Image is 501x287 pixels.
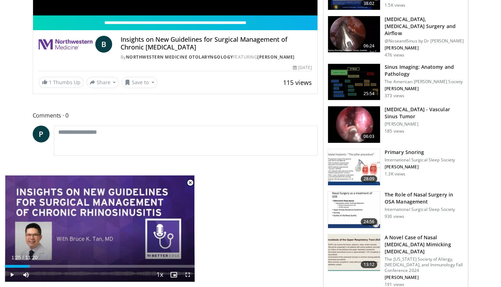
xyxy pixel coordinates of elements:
[121,54,312,60] div: By FEATURING
[361,42,378,49] span: 06:24
[361,90,378,97] span: 25:54
[39,36,92,53] img: Northwestern Medicine Otolaryngology
[328,16,380,53] img: 5c1a841c-37ed-4666-a27e-9093f124e297.150x105_q85_crop-smart_upscale.jpg
[385,79,464,85] p: The American [PERSON_NAME] Society
[385,128,404,134] p: 185 views
[328,149,464,186] a: 28:09 Primary Snoring International Surgical Sleep Society [PERSON_NAME] 1.3K views
[23,255,24,260] span: /
[19,268,33,282] button: Mute
[5,268,19,282] button: Play
[328,64,464,101] a: 25:54 Sinus Imaging: Anatomy and Pathology The American [PERSON_NAME] Society [PERSON_NAME] 373 v...
[167,268,181,282] button: Enable picture-in-picture mode
[361,218,378,225] span: 24:56
[385,16,464,37] h3: [MEDICAL_DATA],[MEDICAL_DATA] Surgery and Airflow
[183,175,197,190] button: Close
[385,256,464,273] p: The [US_STATE] Society of Allergy, [MEDICAL_DATA], and Immunology Fall Conference 2024
[328,191,464,228] a: 24:56 The Role of Nasal Surgery in OSA Management International Surgical Sleep Society 930 views
[25,255,38,260] span: 11:20
[385,106,464,120] h3: [MEDICAL_DATA] - Vascular Sinus Tumor
[328,16,464,58] a: 06:24 [MEDICAL_DATA],[MEDICAL_DATA] Surgery and Airflow @NoseandSinus by Dr [PERSON_NAME] [PERSON...
[385,52,404,58] p: 476 views
[121,36,312,51] h4: Insights on New Guidelines for Surgical Management of Chronic [MEDICAL_DATA]
[385,191,464,205] h3: The Role of Nasal Surgery in OSA Management
[385,164,455,170] p: [PERSON_NAME]
[5,265,195,268] div: Progress Bar
[5,175,195,282] video-js: Video Player
[33,111,318,120] span: Comments 0
[328,192,380,228] img: 2125a4cd-2dc1-4a31-b0cf-e8487e0a5d54.150x105_q85_crop-smart_upscale.jpg
[11,255,21,260] span: 1:25
[385,275,464,280] p: [PERSON_NAME]
[385,86,464,92] p: [PERSON_NAME]
[49,79,52,86] span: 1
[33,126,50,142] a: P
[385,157,455,163] p: International Surgical Sleep Society
[385,38,464,44] p: @NoseandSinus by Dr [PERSON_NAME]
[385,234,464,255] h3: A Novel Case of Nasal [MEDICAL_DATA] Mimicking [MEDICAL_DATA]
[126,54,233,60] a: Northwestern Medicine Otolaryngology
[385,64,464,78] h3: Sinus Imaging: Anatomy and Pathology
[385,121,464,127] p: [PERSON_NAME]
[95,36,112,53] a: B
[385,171,405,177] p: 1.3K views
[361,175,378,182] span: 28:09
[181,268,195,282] button: Fullscreen
[385,149,455,156] h3: Primary Snoring
[361,261,378,268] span: 13:12
[328,149,380,186] img: f99a7aab-5e09-49b4-aa65-81a8592f75e8.150x105_q85_crop-smart_upscale.jpg
[385,214,404,219] p: 930 views
[385,93,404,99] p: 373 views
[257,54,295,60] a: [PERSON_NAME]
[328,106,464,143] a: 06:03 [MEDICAL_DATA] - Vascular Sinus Tumor [PERSON_NAME] 185 views
[361,133,378,140] span: 06:03
[153,268,167,282] button: Playback Rate
[283,78,312,87] span: 115 views
[328,234,380,271] img: ed04fd86-7716-45cc-80b6-f9355886facb.150x105_q85_crop-smart_upscale.jpg
[86,77,119,88] button: Share
[385,2,405,8] p: 1.5K views
[385,207,464,212] p: International Surgical Sleep Society
[385,45,464,51] p: [PERSON_NAME]
[328,106,380,143] img: 9ed0e65e-186e-47f9-881c-899f9222644a.150x105_q85_crop-smart_upscale.jpg
[328,64,380,100] img: 5d00bf9a-6682-42b9-8190-7af1e88f226b.150x105_q85_crop-smart_upscale.jpg
[122,77,158,88] button: Save to
[39,77,84,88] a: 1 Thumbs Up
[293,65,312,71] div: [DATE]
